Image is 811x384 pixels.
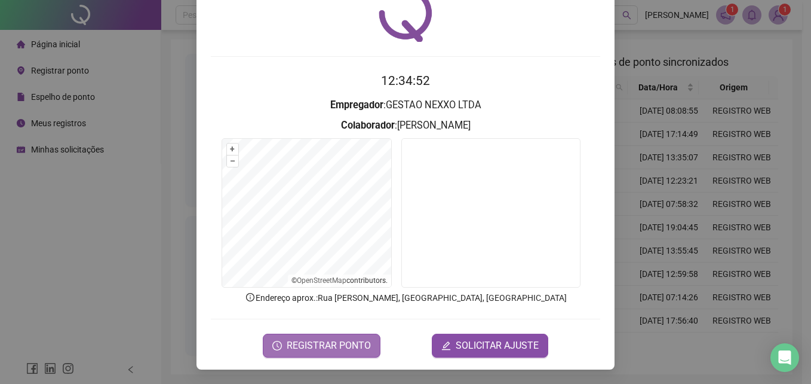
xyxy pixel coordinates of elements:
[291,276,388,285] li: © contributors.
[297,276,346,285] a: OpenStreetMap
[770,343,799,372] div: Open Intercom Messenger
[263,334,380,358] button: REGISTRAR PONTO
[227,156,238,167] button: –
[330,99,383,111] strong: Empregador
[211,97,600,113] h3: : GESTAO NEXXO LTDA
[272,341,282,351] span: clock-circle
[381,74,430,88] time: 12:34:52
[287,339,371,353] span: REGISTRAR PONTO
[441,341,451,351] span: edit
[245,292,256,303] span: info-circle
[341,120,395,131] strong: Colaborador
[456,339,539,353] span: SOLICITAR AJUSTE
[211,118,600,133] h3: : [PERSON_NAME]
[211,291,600,304] p: Endereço aprox. : Rua [PERSON_NAME], [GEOGRAPHIC_DATA], [GEOGRAPHIC_DATA]
[227,144,238,155] button: +
[432,334,548,358] button: editSOLICITAR AJUSTE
